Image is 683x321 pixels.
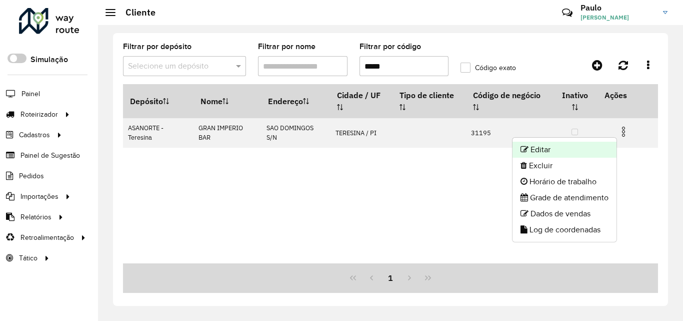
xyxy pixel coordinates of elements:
a: Contato Rápido [556,2,578,24]
th: Código de negócio [466,85,552,118]
th: Nome [193,85,261,118]
li: Dados de vendas [512,206,616,222]
label: Filtrar por nome [258,41,315,53]
span: Cadastros [19,130,50,140]
button: 1 [381,268,400,287]
li: Excluir [512,158,616,174]
li: Horário de trabalho [512,174,616,190]
span: Retroalimentação [20,232,74,243]
th: Inativo [552,85,597,118]
td: ASANORTE - Teresina [123,118,193,148]
li: Editar [512,142,616,158]
label: Código exato [460,63,516,73]
th: Endereço [261,85,330,118]
label: Filtrar por depósito [123,41,191,53]
td: GRAN IMPERIO BAR [193,118,261,148]
h2: Cliente [115,7,155,18]
label: Filtrar por código [359,41,421,53]
span: [PERSON_NAME] [580,13,655,22]
th: Depósito [123,85,193,118]
span: Importações [20,191,58,202]
span: Tático [19,253,37,263]
li: Log de coordenadas [512,222,616,238]
span: Pedidos [19,171,44,181]
span: Painel de Sugestão [20,150,80,161]
li: Grade de atendimento [512,190,616,206]
th: Cidade / UF [330,85,392,118]
th: Ações [597,85,657,106]
td: SAO DOMINGOS S/N [261,118,330,148]
th: Tipo de cliente [392,85,466,118]
span: Roteirizador [20,109,58,120]
span: Painel [21,89,40,99]
h3: Paulo [580,3,655,13]
td: TERESINA / PI [330,118,392,148]
td: 31195 [466,118,552,148]
span: Relatórios [20,212,51,222]
label: Simulação [30,54,68,66]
